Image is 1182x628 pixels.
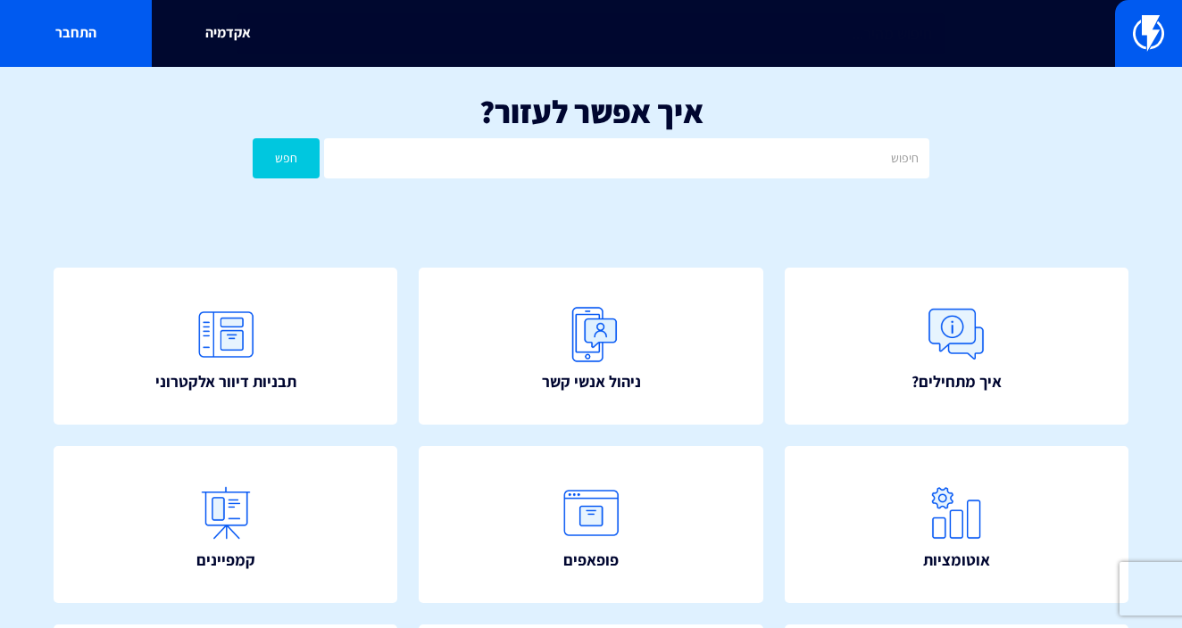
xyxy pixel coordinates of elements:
[923,549,990,572] span: אוטומציות
[237,13,945,54] input: חיפוש מהיר...
[542,370,641,393] span: ניהול אנשי קשר
[155,370,296,393] span: תבניות דיוור אלקטרוני
[419,446,762,603] a: פופאפים
[54,446,397,603] a: קמפיינים
[911,370,1002,393] span: איך מתחילים?
[253,138,320,178] button: חפש
[563,549,619,572] span: פופאפים
[54,268,397,425] a: תבניות דיוור אלקטרוני
[27,94,1155,129] h1: איך אפשר לעזור?
[419,268,762,425] a: ניהול אנשי קשר
[785,268,1128,425] a: איך מתחילים?
[324,138,929,178] input: חיפוש
[785,446,1128,603] a: אוטומציות
[196,549,255,572] span: קמפיינים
